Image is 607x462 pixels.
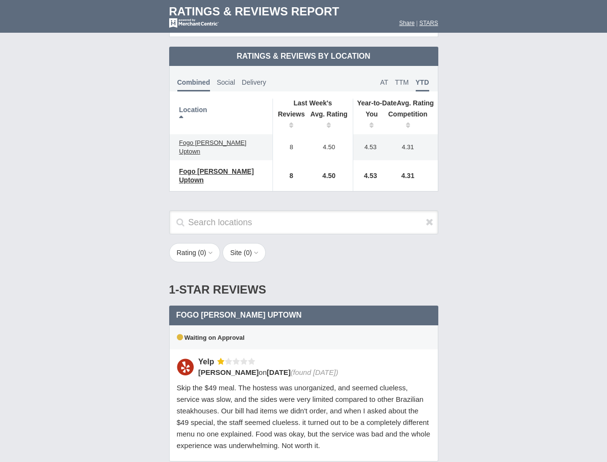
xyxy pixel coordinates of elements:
th: Avg. Rating: activate to sort column ascending [305,107,353,134]
td: 4.31 [383,134,438,160]
span: Fogo [PERSON_NAME] Uptown [179,167,254,184]
div: 1-Star Reviews [169,274,438,306]
td: 4.50 [305,134,353,160]
span: 0 [246,249,250,257]
button: Rating (0) [169,243,221,262]
span: Skip the $49 meal. The hostess was unorganized, and seemed clueless, service was slow, and the si... [177,384,431,449]
img: Yelp [177,359,194,375]
span: Fogo [PERSON_NAME] Uptown [176,311,302,319]
span: AT [380,78,388,86]
span: [DATE] [267,368,291,376]
span: Fogo [PERSON_NAME] Uptown [179,139,247,155]
span: [PERSON_NAME] [198,368,259,376]
button: Site (0) [223,243,266,262]
span: YTD [416,78,429,91]
span: Delivery [242,78,266,86]
span: (found [DATE]) [291,368,338,376]
th: Avg. Rating [353,99,438,107]
th: Competition : activate to sort column ascending [383,107,438,134]
img: mc-powered-by-logo-white-103.png [169,18,219,28]
a: Fogo [PERSON_NAME] Uptown [174,166,268,186]
span: Year-to-Date [357,99,396,107]
a: STARS [419,20,438,26]
td: 8 [273,160,305,191]
span: Waiting on Approval [177,334,245,341]
span: 0 [200,249,204,257]
td: 4.31 [383,160,438,191]
td: 4.53 [353,134,383,160]
th: You: activate to sort column ascending [353,107,383,134]
td: 4.50 [305,160,353,191]
th: Last Week's [273,99,353,107]
div: on [198,367,424,377]
td: Ratings & Reviews by Location [169,47,438,66]
td: 4.53 [353,160,383,191]
a: Share [399,20,415,26]
span: | [416,20,418,26]
span: Combined [177,78,210,91]
span: Social [217,78,235,86]
th: Location: activate to sort column descending [170,99,273,134]
span: TTM [395,78,409,86]
div: Yelp [198,357,218,367]
td: 8 [273,134,305,160]
a: Fogo [PERSON_NAME] Uptown [174,137,268,157]
th: Reviews: activate to sort column ascending [273,107,305,134]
